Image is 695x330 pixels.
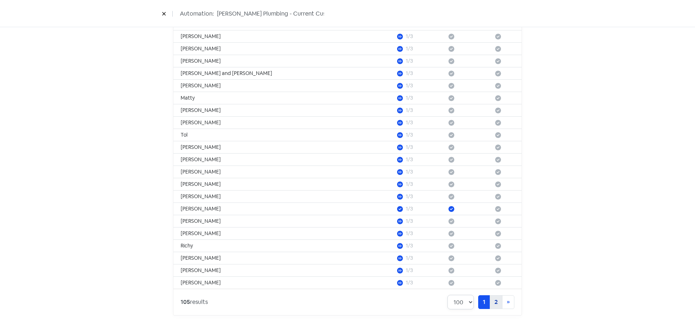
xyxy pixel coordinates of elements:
[406,156,413,163] div: 1/3
[406,168,413,176] div: 1/3
[406,230,413,237] div: 1/3
[173,30,382,43] td: [PERSON_NAME]
[173,92,382,104] td: Matty
[406,33,413,40] div: 1/3
[502,295,514,309] a: Next
[406,254,413,262] div: 1/3
[173,117,382,129] td: [PERSON_NAME]
[173,277,382,289] td: [PERSON_NAME]
[406,193,413,200] div: 1/3
[173,166,382,178] td: [PERSON_NAME]
[406,119,413,126] div: 1/3
[173,104,382,117] td: [PERSON_NAME]
[406,180,413,188] div: 1/3
[173,129,382,141] td: Tol
[406,267,413,274] div: 1/3
[173,203,382,215] td: [PERSON_NAME]
[173,264,382,277] td: [PERSON_NAME]
[406,57,413,65] div: 1/3
[406,82,413,89] div: 1/3
[406,131,413,139] div: 1/3
[180,9,214,18] span: Automation:
[406,217,413,225] div: 1/3
[406,279,413,287] div: 1/3
[406,70,413,77] div: 1/3
[406,242,413,250] div: 1/3
[406,94,413,102] div: 1/3
[507,298,510,306] span: »
[173,67,382,80] td: [PERSON_NAME] and [PERSON_NAME]
[406,45,413,53] div: 1/3
[173,178,382,191] td: [PERSON_NAME]
[173,43,382,55] td: [PERSON_NAME]
[406,106,413,114] div: 1/3
[181,298,190,306] strong: 105
[406,205,413,213] div: 1/3
[173,55,382,67] td: [PERSON_NAME]
[173,154,382,166] td: [PERSON_NAME]
[173,252,382,264] td: [PERSON_NAME]
[478,295,490,309] a: 1
[181,298,208,306] div: results
[173,191,382,203] td: [PERSON_NAME]
[173,240,382,252] td: Richy
[173,227,382,240] td: [PERSON_NAME]
[490,295,502,309] a: 2
[173,141,382,154] td: [PERSON_NAME]
[406,143,413,151] div: 1/3
[173,80,382,92] td: [PERSON_NAME]
[173,215,382,227] td: [PERSON_NAME]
